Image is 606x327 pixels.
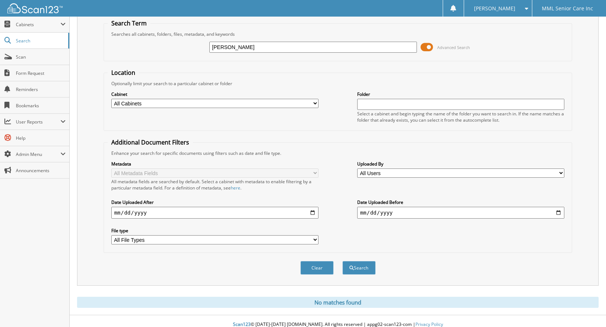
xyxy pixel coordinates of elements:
label: Date Uploaded After [111,199,318,205]
span: Help [16,135,66,141]
span: Admin Menu [16,151,60,157]
input: end [357,207,564,219]
span: Form Request [16,70,66,76]
span: Cabinets [16,21,60,28]
legend: Search Term [108,19,150,27]
div: No matches found [77,297,599,308]
legend: Location [108,69,139,77]
label: Uploaded By [357,161,564,167]
span: [PERSON_NAME] [474,6,515,11]
button: Search [342,261,376,275]
iframe: Chat Widget [569,292,606,327]
div: All metadata fields are searched by default. Select a cabinet with metadata to enable filtering b... [111,178,318,191]
label: Metadata [111,161,318,167]
div: Enhance your search for specific documents using filters such as date and file type. [108,150,568,156]
div: Searches all cabinets, folders, files, metadata, and keywords [108,31,568,37]
input: start [111,207,318,219]
div: Select a cabinet and begin typing the name of the folder you want to search in. If the name match... [357,111,564,123]
span: Bookmarks [16,102,66,109]
legend: Additional Document Filters [108,138,193,146]
span: MML Senior Care Inc [542,6,593,11]
span: Announcements [16,167,66,174]
label: Folder [357,91,564,97]
label: File type [111,227,318,234]
span: User Reports [16,119,60,125]
label: Date Uploaded Before [357,199,564,205]
span: Scan [16,54,66,60]
button: Clear [300,261,334,275]
div: Optionally limit your search to a particular cabinet or folder [108,80,568,87]
span: Reminders [16,86,66,93]
span: Advanced Search [437,45,470,50]
span: Search [16,38,65,44]
a: here [231,185,240,191]
img: scan123-logo-white.svg [7,3,63,13]
label: Cabinet [111,91,318,97]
